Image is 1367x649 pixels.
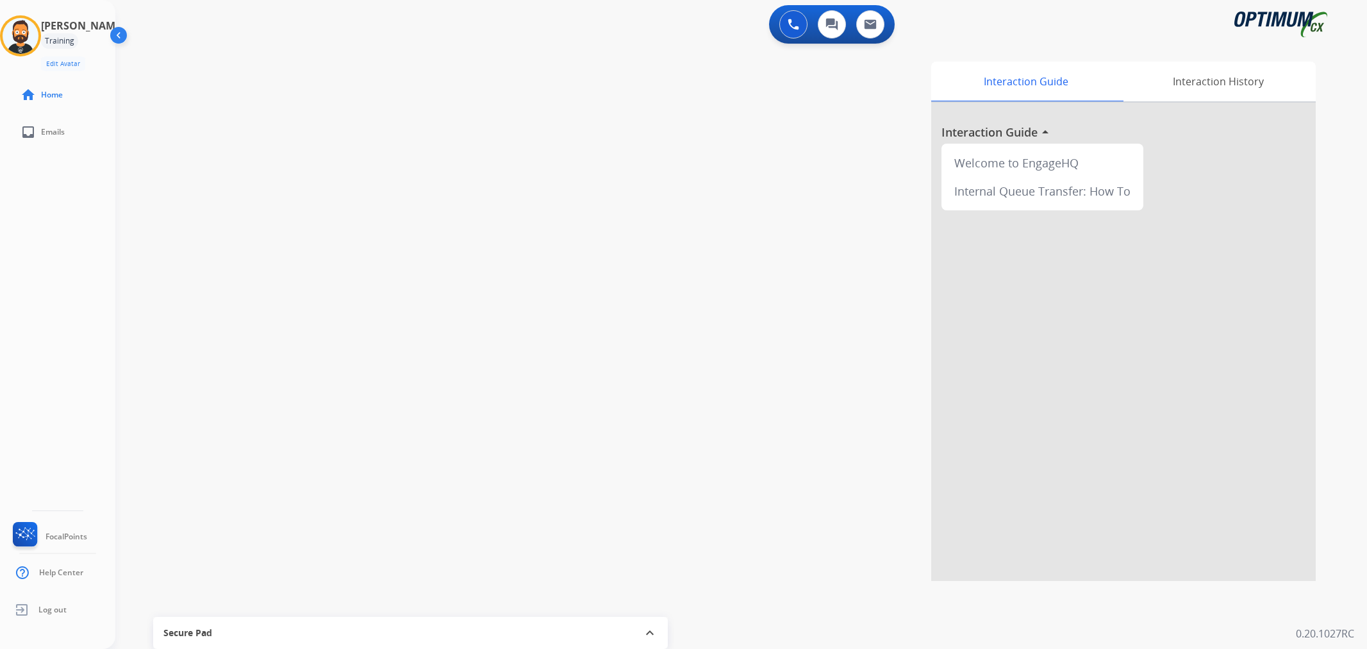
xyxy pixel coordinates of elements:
span: Help Center [39,568,83,578]
span: FocalPoints [46,532,87,542]
div: Interaction Guide [931,62,1120,101]
div: Internal Queue Transfer: How To [947,177,1138,205]
h3: [PERSON_NAME] [41,18,124,33]
div: Welcome to EngageHQ [947,149,1138,177]
img: avatar [3,18,38,54]
mat-icon: expand_less [642,625,658,641]
button: Edit Avatar [41,56,85,71]
p: 0.20.1027RC [1296,626,1354,641]
span: Log out [38,605,67,615]
div: Training [41,33,78,49]
div: Interaction History [1120,62,1316,101]
span: Emails [41,127,65,137]
a: FocalPoints [10,522,87,552]
span: Secure Pad [163,627,212,639]
span: Home [41,90,63,100]
mat-icon: inbox [21,124,36,140]
mat-icon: home [21,87,36,103]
